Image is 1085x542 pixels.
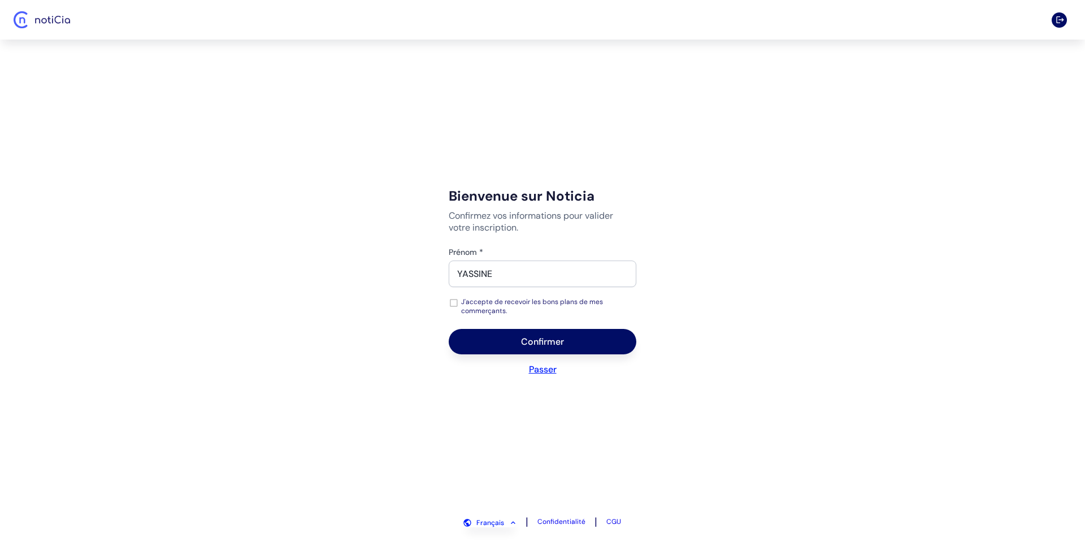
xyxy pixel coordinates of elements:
a: CGU [606,517,621,526]
label: Prénom * [449,247,636,257]
p: J'accepte de recevoir les bons plans de mes commerçants. [461,297,627,315]
button: Confirmer [449,329,636,354]
span: | [594,515,597,528]
p: Confirmez vos informations pour valider votre inscription. [449,210,636,233]
input: ex: Jean [449,261,636,287]
button: Passer [449,363,636,375]
button: Français [464,518,517,527]
button: Se déconnecter [1052,12,1067,28]
div: Confirmer [521,336,564,348]
h4: Bienvenue sur Noticia [449,187,636,205]
a: Confidentialité [537,517,585,526]
img: Logo Noticia [14,11,70,28]
span: | [526,515,528,528]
